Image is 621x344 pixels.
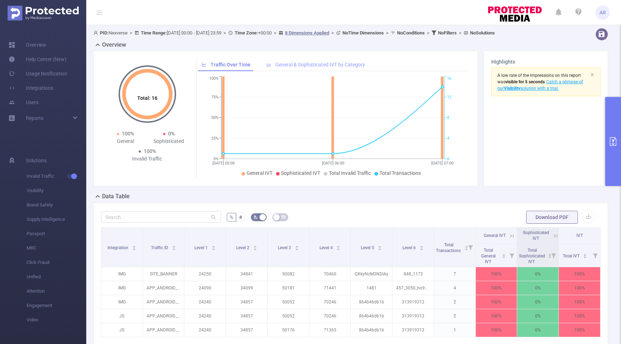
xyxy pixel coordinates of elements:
[447,136,449,141] tspan: 4
[392,309,434,323] p: 313919312
[583,253,587,255] i: icon: caret-up
[27,241,86,255] span: MRC
[491,58,601,66] h3: Highlights
[392,323,434,337] p: 313919312
[419,245,423,247] i: icon: caret-up
[309,267,351,281] p: 70460
[590,244,600,267] i: Filter menu
[309,295,351,309] p: 70246
[27,198,86,212] span: Brand Safety
[378,247,382,250] i: icon: caret-down
[268,281,309,295] p: 50181
[27,212,86,227] span: Supply Intelligence
[143,309,184,323] p: APP_ANDROID_VIDEO
[268,295,309,309] p: 50052
[236,245,250,250] span: Level 2
[438,30,457,36] b: No Filters
[559,281,600,295] p: 100%
[184,281,226,295] p: 24090
[392,267,434,281] p: 848_1172
[101,309,143,323] p: JS
[329,170,371,176] span: Total Invalid Traffic
[464,245,469,249] div: Sort
[101,211,221,223] input: Search...
[9,95,38,110] a: Users
[209,76,218,81] tspan: 100%
[419,247,423,250] i: icon: caret-down
[272,30,279,36] span: >
[505,79,545,84] b: visible for 5 seconds
[481,248,496,264] span: Total General IVT
[392,295,434,309] p: 313919312
[434,323,475,337] p: 1
[329,30,336,36] span: >
[502,253,506,257] div: Sort
[351,267,392,281] p: QXkyNzM3NDIAy
[457,30,464,36] span: >
[172,247,176,250] i: icon: caret-down
[419,245,424,249] div: Sort
[101,295,143,309] p: IMG
[447,95,451,99] tspan: 12
[194,245,209,250] span: Level 1
[309,281,351,295] p: 71441
[122,131,134,136] span: 100%
[309,323,351,337] p: 71365
[559,295,600,309] p: 100%
[143,295,184,309] p: APP_ANDROID_VIDEO
[576,233,583,238] span: IVT
[101,281,143,295] p: IMG
[26,153,47,168] span: Solutions
[548,255,552,257] i: icon: caret-down
[476,281,517,295] p: 100%
[502,253,506,255] i: icon: caret-up
[342,30,384,36] b: No Time Dimensions
[268,309,309,323] p: 50052
[465,228,475,267] i: Filter menu
[351,281,392,295] p: 1481
[379,170,421,176] span: Total Transactions
[336,247,340,250] i: icon: caret-down
[128,30,134,36] span: >
[447,116,449,120] tspan: 8
[285,30,329,36] u: 8 Dimensions Applied
[517,323,558,337] p: 0%
[519,248,545,264] span: Total Sophisticated IVT
[168,131,175,136] span: 0%
[447,157,449,161] tspan: 0
[93,31,100,35] i: icon: user
[507,244,517,267] i: Filter menu
[447,76,451,81] tspan: 16
[351,323,392,337] p: 864b46db1b
[295,245,299,247] i: icon: caret-up
[27,270,86,284] span: Unified
[93,30,495,36] span: Nexverse [DATE] 00:00 - [DATE] 23:59 +00:00
[27,183,86,198] span: Visibility
[212,245,216,247] i: icon: caret-up
[517,267,558,281] p: 0%
[476,267,517,281] p: 100%
[8,6,79,20] img: Protected Media
[517,295,558,309] p: 0%
[239,214,242,220] span: #
[523,230,549,241] span: Sophisticated IVT
[434,281,475,295] p: 4
[517,281,558,295] p: 0%
[132,245,136,247] i: icon: caret-up
[470,30,495,36] b: No Solutions
[464,245,468,247] i: icon: caret-up
[559,267,600,281] p: 100%
[9,52,66,66] a: Help Center (New)
[351,309,392,323] p: 864b46db1b
[384,30,391,36] span: >
[266,62,271,67] i: icon: bar-chart
[599,5,606,20] span: AR
[144,148,156,154] span: 100%
[402,245,417,250] span: Level 6
[526,211,578,224] button: Download PDF
[253,247,257,250] i: icon: caret-down
[361,245,375,250] span: Level 5
[226,267,267,281] p: 34841
[563,254,581,259] span: Total IVT
[590,71,594,79] button: icon: close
